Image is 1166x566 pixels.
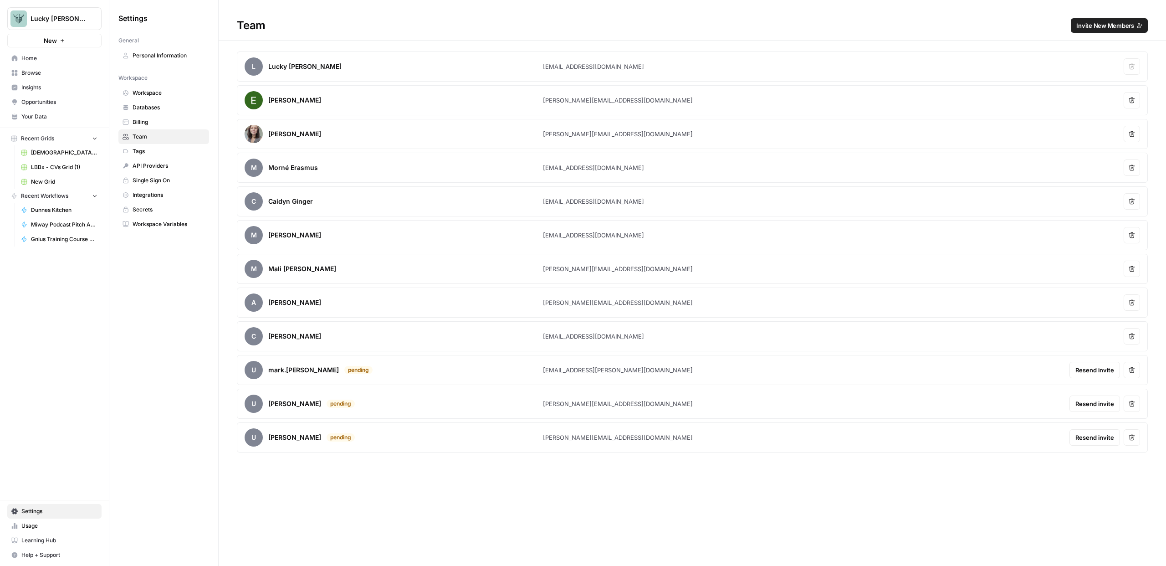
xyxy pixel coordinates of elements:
[31,206,97,214] span: Dunnes Kitchen
[118,13,148,24] span: Settings
[1069,429,1120,446] button: Resend invite
[543,96,693,105] div: [PERSON_NAME][EMAIL_ADDRESS][DOMAIN_NAME]
[133,176,205,185] span: Single Sign On
[327,400,355,408] div: pending
[268,197,313,206] div: Caidyn Ginger
[118,74,148,82] span: Workspace
[245,361,263,379] span: u
[7,504,102,519] a: Settings
[133,220,205,228] span: Workspace Variables
[7,34,102,47] button: New
[21,134,54,143] span: Recent Grids
[245,293,263,312] span: A
[21,54,97,62] span: Home
[543,264,693,273] div: [PERSON_NAME][EMAIL_ADDRESS][DOMAIN_NAME]
[133,147,205,155] span: Tags
[245,91,263,109] img: avatar
[268,332,321,341] div: [PERSON_NAME]
[543,433,693,442] div: [PERSON_NAME][EMAIL_ADDRESS][DOMAIN_NAME]
[31,221,97,229] span: Miway Podcast Pitch Agent
[543,399,693,408] div: [PERSON_NAME][EMAIL_ADDRESS][DOMAIN_NAME]
[133,118,205,126] span: Billing
[118,129,209,144] a: Team
[219,18,1166,33] div: Team
[44,36,57,45] span: New
[543,365,693,375] div: [EMAIL_ADDRESS][PERSON_NAME][DOMAIN_NAME]
[7,95,102,109] a: Opportunities
[245,159,263,177] span: M
[7,7,102,30] button: Workspace: Lucky Beard
[21,551,97,559] span: Help + Support
[133,89,205,97] span: Workspace
[7,51,102,66] a: Home
[118,159,209,173] a: API Providers
[133,162,205,170] span: API Providers
[118,48,209,63] a: Personal Information
[245,192,263,211] span: C
[245,57,263,76] span: L
[1069,396,1120,412] button: Resend invite
[118,86,209,100] a: Workspace
[7,109,102,124] a: Your Data
[133,133,205,141] span: Team
[268,163,318,172] div: Morné Erasmus
[17,160,102,175] a: LBBx - CVs Grid (1)
[21,83,97,92] span: Insights
[268,433,321,442] div: [PERSON_NAME]
[118,202,209,217] a: Secrets
[543,197,644,206] div: [EMAIL_ADDRESS][DOMAIN_NAME]
[21,536,97,545] span: Learning Hub
[543,332,644,341] div: [EMAIL_ADDRESS][DOMAIN_NAME]
[21,69,97,77] span: Browse
[268,62,342,71] div: Lucky [PERSON_NAME]
[133,103,205,112] span: Databases
[31,163,97,171] span: LBBx - CVs Grid (1)
[245,226,263,244] span: M
[268,129,321,139] div: [PERSON_NAME]
[31,178,97,186] span: New Grid
[21,113,97,121] span: Your Data
[7,189,102,203] button: Recent Workflows
[118,100,209,115] a: Databases
[268,96,321,105] div: [PERSON_NAME]
[118,173,209,188] a: Single Sign On
[7,519,102,533] a: Usage
[1075,433,1114,442] span: Resend invite
[327,433,355,442] div: pending
[543,163,644,172] div: [EMAIL_ADDRESS][DOMAIN_NAME]
[543,231,644,240] div: [EMAIL_ADDRESS][DOMAIN_NAME]
[17,175,102,189] a: New Grid
[31,149,97,157] span: [DEMOGRAPHIC_DATA] Tender Response Grid
[1071,18,1148,33] button: Invite New Members
[245,125,263,143] img: avatar
[543,298,693,307] div: [PERSON_NAME][EMAIL_ADDRESS][DOMAIN_NAME]
[543,62,644,71] div: [EMAIL_ADDRESS][DOMAIN_NAME]
[1075,399,1114,408] span: Resend invite
[344,366,373,374] div: pending
[268,298,321,307] div: [PERSON_NAME]
[268,264,336,273] div: Mali [PERSON_NAME]
[17,232,102,247] a: Gnius Training Course Writer - Step 1 - Writing the framework
[245,327,263,345] span: C
[543,129,693,139] div: [PERSON_NAME][EMAIL_ADDRESS][DOMAIN_NAME]
[268,231,321,240] div: [PERSON_NAME]
[21,507,97,515] span: Settings
[10,10,27,27] img: Lucky Beard Logo
[7,66,102,80] a: Browse
[17,217,102,232] a: Miway Podcast Pitch Agent
[1075,365,1114,375] span: Resend invite
[31,14,86,23] span: Lucky [PERSON_NAME]
[1069,362,1120,378] button: Resend invite
[7,548,102,562] button: Help + Support
[133,191,205,199] span: Integrations
[21,98,97,106] span: Opportunities
[133,206,205,214] span: Secrets
[17,145,102,160] a: [DEMOGRAPHIC_DATA] Tender Response Grid
[245,395,263,413] span: u
[268,365,339,375] div: mark.[PERSON_NAME]
[118,36,139,45] span: General
[133,51,205,60] span: Personal Information
[17,203,102,217] a: Dunnes Kitchen
[7,80,102,95] a: Insights
[245,260,263,278] span: M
